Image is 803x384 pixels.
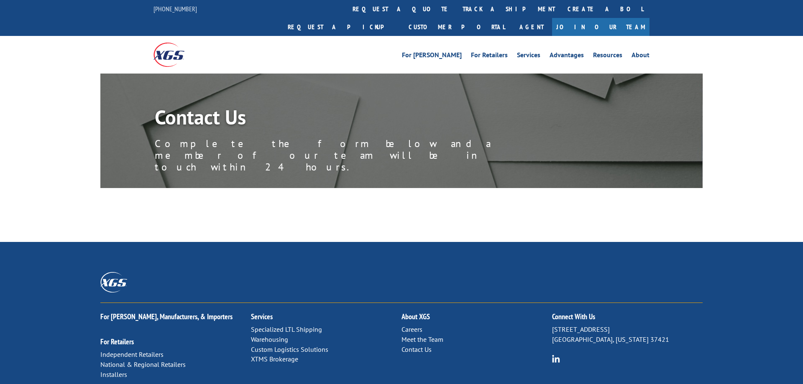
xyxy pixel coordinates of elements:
a: Services [517,52,540,61]
a: For Retailers [100,337,134,346]
h1: Contact Us [155,107,531,131]
img: XGS_Logos_ALL_2024_All_White [100,272,127,292]
a: Custom Logistics Solutions [251,345,328,353]
p: Complete the form below and a member of our team will be in touch within 24 hours. [155,138,531,173]
a: Warehousing [251,335,288,343]
a: Installers [100,370,127,379]
a: Agent [511,18,552,36]
a: About XGS [401,312,430,321]
a: Careers [401,325,422,333]
a: Contact Us [401,345,432,353]
img: group-6 [552,355,560,363]
a: Advantages [550,52,584,61]
a: XTMS Brokerage [251,355,298,363]
h2: Connect With Us [552,313,703,325]
a: About [632,52,650,61]
a: For [PERSON_NAME] [402,52,462,61]
a: National & Regional Retailers [100,360,186,369]
a: Independent Retailers [100,350,164,359]
a: For Retailers [471,52,508,61]
a: Resources [593,52,622,61]
a: [PHONE_NUMBER] [153,5,197,13]
a: Meet the Team [401,335,443,343]
a: Customer Portal [402,18,511,36]
a: Join Our Team [552,18,650,36]
a: For [PERSON_NAME], Manufacturers, & Importers [100,312,233,321]
p: [STREET_ADDRESS] [GEOGRAPHIC_DATA], [US_STATE] 37421 [552,325,703,345]
a: Specialized LTL Shipping [251,325,322,333]
a: Services [251,312,273,321]
a: Request a pickup [281,18,402,36]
